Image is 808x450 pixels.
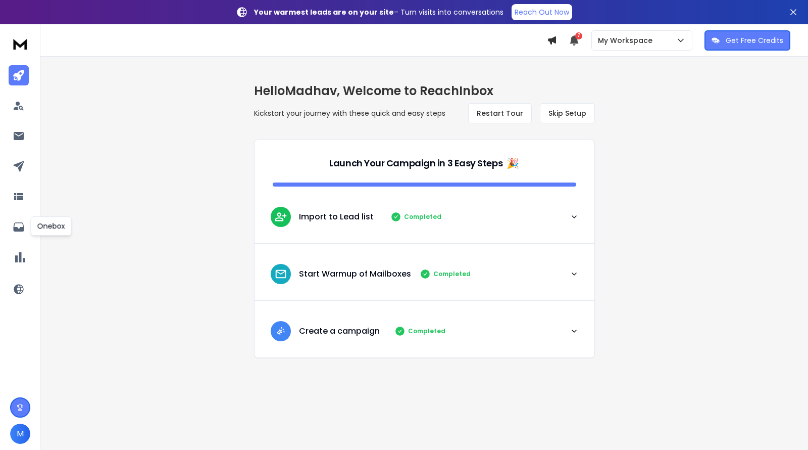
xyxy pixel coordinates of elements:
p: Create a campaign [299,325,380,337]
button: M [10,424,30,444]
p: Kickstart your journey with these quick and easy steps [254,108,445,118]
img: logo [10,34,30,53]
p: Launch Your Campaign in 3 Easy Steps [329,156,502,170]
p: Import to Lead list [299,211,374,223]
button: Restart Tour [468,103,532,123]
span: Skip Setup [548,108,586,118]
p: Completed [433,270,471,278]
p: Completed [408,327,445,335]
span: 🎉 [507,156,519,170]
img: lead [274,325,287,337]
p: My Workspace [598,35,656,46]
p: Start Warmup of Mailboxes [299,268,411,280]
img: lead [274,267,287,281]
img: lead [274,210,287,223]
button: leadCreate a campaignCompleted [255,313,594,357]
p: Get Free Credits [726,35,783,46]
button: Skip Setup [540,103,595,123]
h1: Hello Madhav , Welcome to ReachInbox [254,83,595,99]
span: 7 [575,32,582,39]
button: leadStart Warmup of MailboxesCompleted [255,256,594,300]
p: Reach Out Now [515,7,569,17]
strong: Your warmest leads are on your site [254,7,394,17]
a: Reach Out Now [512,4,572,20]
button: leadImport to Lead listCompleted [255,199,594,243]
p: – Turn visits into conversations [254,7,503,17]
button: Get Free Credits [704,30,790,51]
p: Completed [404,213,441,221]
div: Onebox [31,216,72,236]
